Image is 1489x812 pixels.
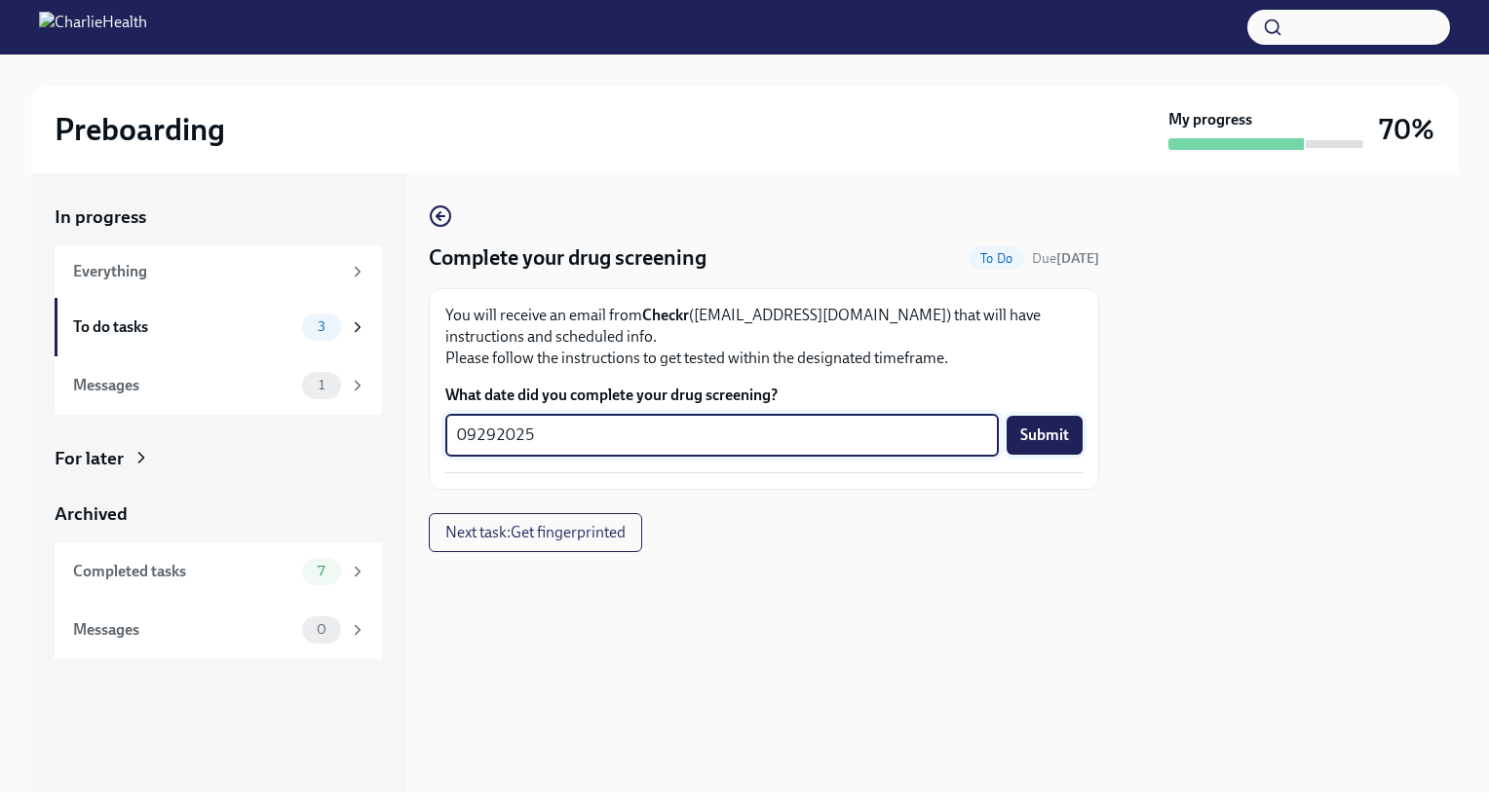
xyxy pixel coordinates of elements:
[306,319,337,334] span: 3
[445,523,626,542] span: Next task : Get fingerprinted
[1056,250,1099,267] strong: [DATE]
[429,513,642,552] button: Next task:Get fingerprinted
[55,110,225,149] h2: Preboarding
[305,622,338,637] span: 0
[55,356,382,415] a: Messages1
[73,619,294,641] div: Messages
[642,306,689,324] strong: Checkr
[306,564,336,578] span: 7
[1379,112,1434,147] h3: 70%
[55,501,382,527] a: Archived
[307,378,336,392] span: 1
[55,245,382,298] a: Everything
[1007,416,1083,455] button: Submit
[55,204,382,230] a: In progress
[55,446,382,471] a: For later
[55,446,124,471] div: For later
[1020,425,1069,445] span: Submit
[73,316,294,338] div: To do tasks
[429,243,706,273] h4: Complete your drug screening
[457,424,987,447] textarea: 09292025
[73,261,341,282] div: Everything
[445,385,1083,406] label: What date did you complete your drug screening?
[55,542,382,601] a: Completed tasks7
[1032,250,1099,267] span: Due
[73,375,294,396] div: Messages
[55,601,382,659] a: Messages0
[445,305,1083,369] p: You will receive an email from ([EMAIL_ADDRESS][DOMAIN_NAME]) that will have instructions and sch...
[1032,249,1099,268] span: September 29th, 2025 09:00
[969,251,1024,266] span: To Do
[1168,109,1252,130] strong: My progress
[73,561,294,582] div: Completed tasks
[55,298,382,356] a: To do tasks3
[39,12,147,43] img: CharlieHealth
